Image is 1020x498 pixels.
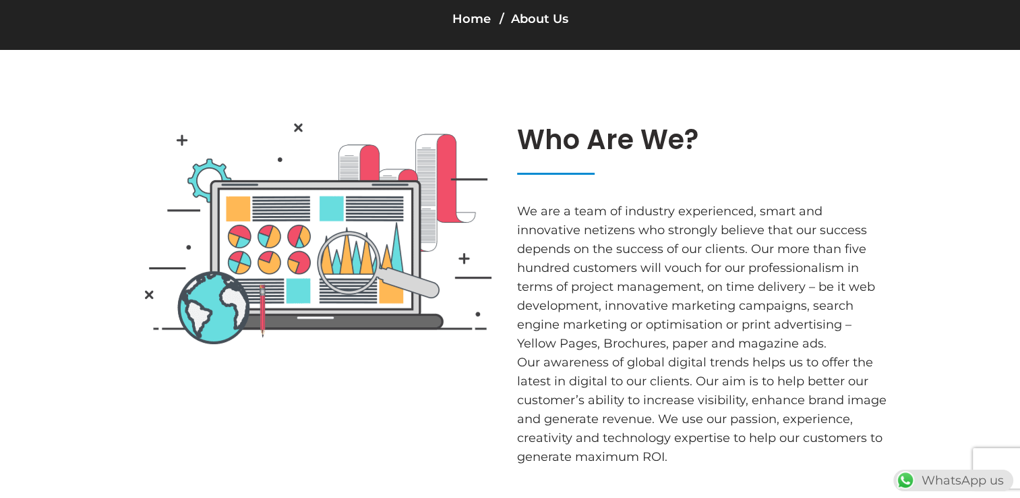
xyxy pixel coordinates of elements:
div: WhatsApp us [893,470,1013,491]
h2: Who Are We? [517,123,888,156]
li: About Us [496,9,568,28]
p: We are a team of industry experienced, smart and innovative netizens who strongly believe that ou... [517,202,888,353]
p: Our awareness of global digital trends helps us to offer the latest in digital to our clients. Ou... [517,353,888,466]
a: WhatsAppWhatsApp us [893,473,1013,488]
a: Home [452,11,491,26]
img: WhatsApp [895,470,916,491]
